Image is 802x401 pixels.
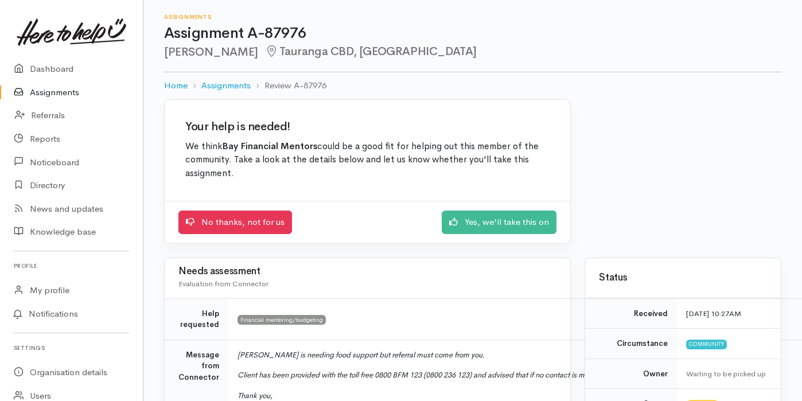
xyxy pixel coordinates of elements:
[164,79,188,92] a: Home
[178,266,556,277] h3: Needs assessment
[178,279,268,289] span: Evaluation from Connector
[442,211,556,234] a: Yes, we'll take this on
[251,79,326,92] li: Review A-87976
[165,298,228,340] td: Help requested
[686,368,767,380] div: Waiting to be picked up
[686,340,727,349] span: Community
[164,45,781,59] h2: [PERSON_NAME]
[201,79,251,92] a: Assignments
[178,211,292,234] a: No thanks, not for us
[164,14,781,20] h6: Assignments
[238,391,272,400] i: Thank you,
[14,258,129,274] h6: Profile
[585,359,677,389] td: Owner
[238,370,708,380] i: Client has been provided with the toll free 0800 BFM 123 (0800 236 123) and advised that if no co...
[585,329,677,359] td: Circumstance
[164,25,781,42] h1: Assignment A-87976
[599,272,767,283] h3: Status
[265,44,477,59] span: Tauranga CBD, [GEOGRAPHIC_DATA]
[14,340,129,356] h6: Settings
[185,140,550,181] p: We think could be a good fit for helping out this member of the community. Take a look at the det...
[222,141,317,152] b: Bay Financial Mentors
[238,350,485,360] i: [PERSON_NAME] is needing food support but referral must come from you.
[164,72,781,99] nav: breadcrumb
[585,298,677,329] td: Received
[238,315,326,324] span: Financial mentoring/budgeting
[185,120,550,133] h2: Your help is needed!
[686,309,741,318] time: [DATE] 10:27AM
